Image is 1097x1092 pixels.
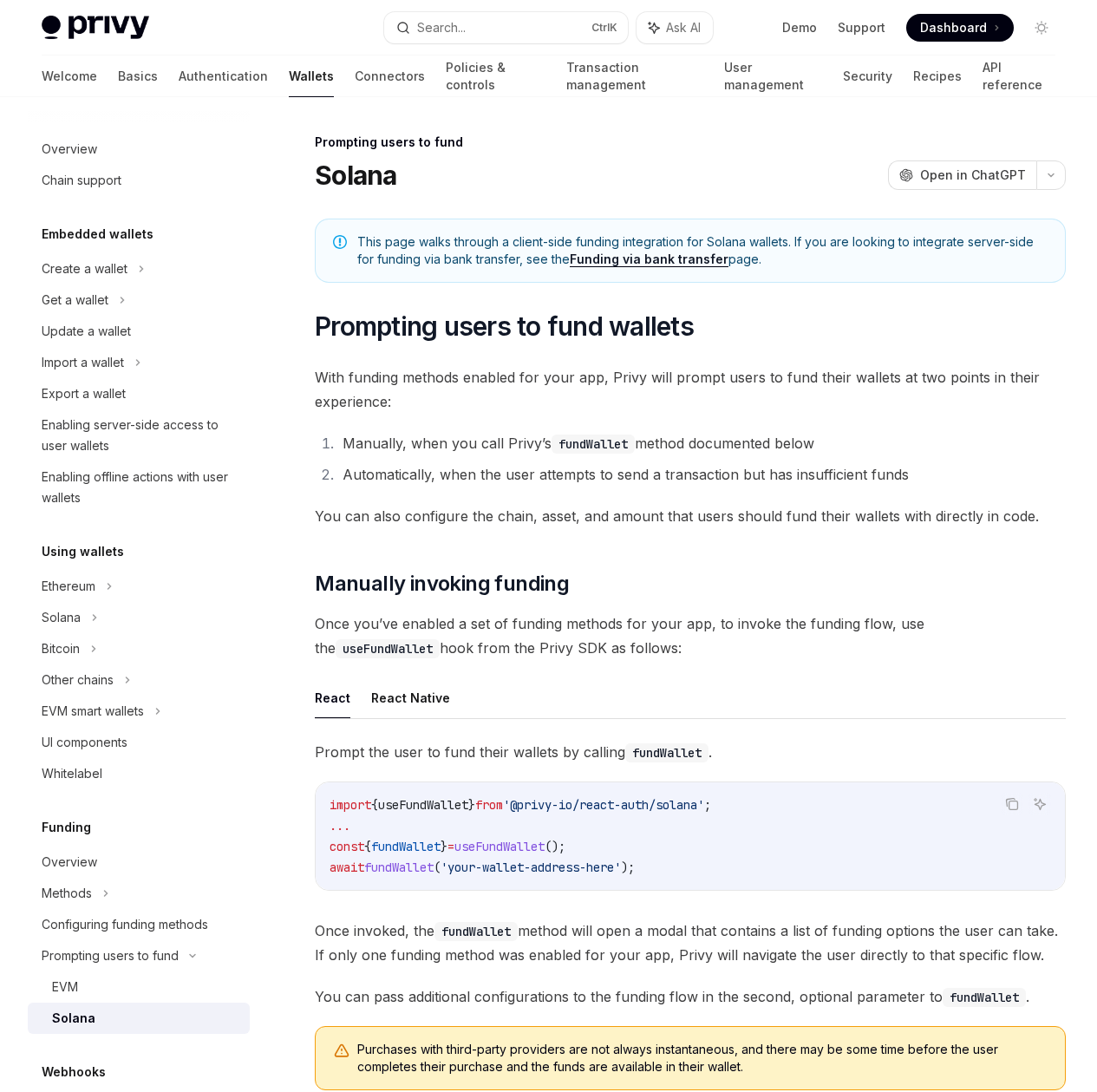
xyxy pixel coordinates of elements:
[179,56,268,97] a: Authentication
[42,701,144,722] div: EVM smart wallets
[364,860,434,875] span: fundWallet
[42,16,149,40] img: light logo
[666,19,701,36] span: Ask AI
[28,165,250,196] a: Chain support
[625,743,708,762] code: fundWallet
[364,839,371,854] span: {
[42,1062,106,1082] h5: Webhooks
[315,984,1066,1009] span: You can pass additional configurations to the funding flow in the second, optional parameter to .
[371,677,450,718] button: React Native
[315,134,1066,151] div: Prompting users to fund
[28,847,250,878] a: Overview
[441,839,447,854] span: }
[983,56,1055,97] a: API reference
[315,160,397,191] h1: Solana
[315,365,1066,414] span: With funding methods enabled for your app, Privy will prompt users to fund their wallets at two p...
[566,56,704,97] a: Transaction management
[468,797,475,813] span: }
[52,977,78,997] div: EVM
[42,56,97,97] a: Welcome
[28,1003,250,1034] a: Solana
[371,839,441,854] span: fundWallet
[570,252,728,267] a: Funding via bank transfer
[42,415,239,456] div: Enabling server-side access to user wallets
[475,797,503,813] span: from
[337,462,1066,487] li: Automatically, when the user attempts to send a transaction but has insufficient funds
[42,258,127,279] div: Create a wallet
[330,797,371,813] span: import
[378,797,468,813] span: useFundWallet
[384,12,628,43] button: Search...CtrlK
[42,817,91,838] h5: Funding
[42,467,239,508] div: Enabling offline actions with user wallets
[42,541,124,562] h5: Using wallets
[42,670,114,690] div: Other chains
[42,139,97,160] div: Overview
[782,19,817,36] a: Demo
[1028,793,1051,815] button: Ask AI
[417,17,466,38] div: Search...
[52,1008,95,1029] div: Solana
[337,431,1066,455] li: Manually, when you call Privy’s method documented below
[42,576,95,597] div: Ethereum
[42,638,80,659] div: Bitcoin
[913,56,962,97] a: Recipes
[28,134,250,165] a: Overview
[28,727,250,758] a: UI components
[441,860,621,875] span: 'your-wallet-address-here'
[920,19,987,36] span: Dashboard
[336,639,440,658] code: useFundWallet
[355,56,425,97] a: Connectors
[315,677,350,718] button: React
[906,14,1014,42] a: Dashboard
[333,1043,350,1060] svg: Warning
[42,170,121,191] div: Chain support
[1028,14,1055,42] button: Toggle dark mode
[447,839,454,854] span: =
[42,945,179,966] div: Prompting users to fund
[42,224,153,245] h5: Embedded wallets
[838,19,885,36] a: Support
[330,860,364,875] span: await
[371,797,378,813] span: {
[42,321,131,342] div: Update a wallet
[330,839,364,854] span: const
[330,818,350,834] span: ...
[42,607,81,628] div: Solana
[42,852,97,873] div: Overview
[454,839,545,854] span: useFundWallet
[42,732,127,753] div: UI components
[503,797,704,813] span: '@privy-io/react-auth/solana'
[315,919,1066,967] span: Once invoked, the method will open a modal that contains a list of funding options the user can t...
[315,570,569,598] span: Manually invoking funding
[357,233,1048,268] span: This page walks through a client-side funding integration for Solana wallets. If you are looking ...
[943,988,1026,1007] code: fundWallet
[637,12,713,43] button: Ask AI
[42,763,102,784] div: Whitelabel
[552,435,635,454] code: fundWallet
[28,316,250,347] a: Update a wallet
[621,860,635,875] span: );
[591,21,617,35] span: Ctrl K
[704,797,711,813] span: ;
[434,860,441,875] span: (
[545,839,565,854] span: ();
[315,611,1066,660] span: Once you’ve enabled a set of funding methods for your app, to invoke the funding flow, use the ho...
[118,56,158,97] a: Basics
[28,758,250,789] a: Whitelabel
[1001,793,1023,815] button: Copy the contents from the code block
[315,740,1066,764] span: Prompt the user to fund their wallets by calling .
[434,922,518,941] code: fundWallet
[315,311,694,342] span: Prompting users to fund wallets
[724,56,822,97] a: User management
[42,352,124,373] div: Import a wallet
[28,971,250,1003] a: EVM
[42,914,208,935] div: Configuring funding methods
[28,909,250,940] a: Configuring funding methods
[888,160,1036,190] button: Open in ChatGPT
[357,1041,1048,1076] span: Purchases with third-party providers are not always instantaneous, and there may be some time bef...
[42,290,108,311] div: Get a wallet
[315,504,1066,528] span: You can also configure the chain, asset, and amount that users should fund their wallets with dir...
[42,383,126,404] div: Export a wallet
[843,56,892,97] a: Security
